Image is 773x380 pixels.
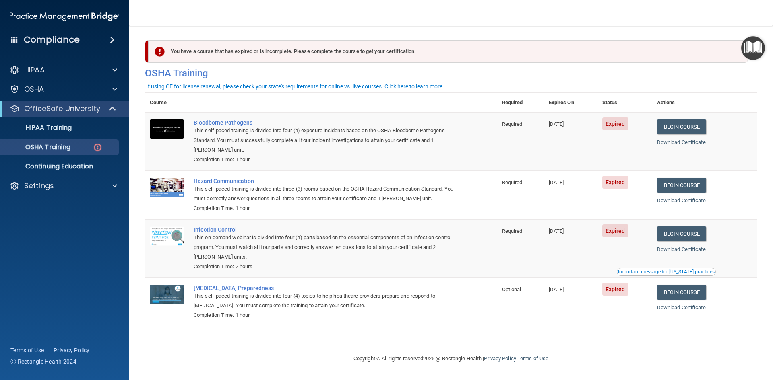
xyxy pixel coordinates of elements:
span: Required [502,121,523,127]
div: Completion Time: 2 hours [194,262,457,271]
span: Expired [602,224,628,237]
a: [MEDICAL_DATA] Preparedness [194,285,457,291]
a: Begin Course [657,119,706,134]
p: OfficeSafe University [24,104,100,113]
a: Begin Course [657,178,706,193]
a: Hazard Communication [194,178,457,184]
a: Terms of Use [517,355,548,362]
span: Required [502,228,523,234]
a: HIPAA [10,65,117,75]
th: Course [145,93,189,113]
button: If using CE for license renewal, please check your state's requirements for online vs. live cours... [145,82,445,90]
div: Completion Time: 1 hour [194,310,457,320]
button: Read this if you are a dental practitioner in the state of CA [617,268,716,276]
th: Status [597,93,652,113]
p: Continuing Education [5,162,115,170]
span: Required [502,179,523,185]
div: This self-paced training is divided into four (4) exposure incidents based on the OSHA Bloodborne... [194,126,457,155]
a: Download Certificate [657,139,706,145]
img: PMB logo [10,8,119,25]
span: [DATE] [549,286,564,292]
a: Settings [10,181,117,191]
a: OSHA [10,84,117,94]
a: Begin Course [657,226,706,241]
div: Completion Time: 1 hour [194,155,457,164]
div: This on-demand webinar is divided into four (4) parts based on the essential components of an inf... [194,233,457,262]
span: Expired [602,283,628,296]
p: HIPAA Training [5,124,72,132]
iframe: Drift Widget Chat Controller [634,323,763,355]
a: Begin Course [657,285,706,300]
p: Settings [24,181,54,191]
div: Important message for [US_STATE] practices [618,269,715,274]
p: HIPAA [24,65,45,75]
a: Privacy Policy [54,346,90,354]
div: If using CE for license renewal, please check your state's requirements for online vs. live cours... [146,84,444,89]
p: OSHA Training [5,143,70,151]
span: Optional [502,286,521,292]
th: Actions [652,93,757,113]
a: Download Certificate [657,304,706,310]
div: This self-paced training is divided into four (4) topics to help healthcare providers prepare and... [194,291,457,310]
a: Download Certificate [657,197,706,203]
h4: Compliance [24,34,80,45]
a: Bloodborne Pathogens [194,119,457,126]
a: Download Certificate [657,246,706,252]
div: This self-paced training is divided into three (3) rooms based on the OSHA Hazard Communication S... [194,184,457,203]
div: Completion Time: 1 hour [194,203,457,213]
span: [DATE] [549,179,564,185]
span: Expired [602,176,628,189]
th: Required [497,93,544,113]
p: OSHA [24,84,44,94]
div: You have a course that has expired or is incomplete. Please complete the course to get your certi... [148,40,748,63]
a: OfficeSafe University [10,104,117,113]
img: danger-circle.6113f641.png [93,142,103,152]
img: exclamation-circle-solid-danger.72ef9ffc.png [155,47,165,57]
span: Ⓒ Rectangle Health 2024 [10,357,76,366]
button: Open Resource Center [741,36,765,60]
h4: OSHA Training [145,68,757,79]
span: Expired [602,117,628,130]
a: Privacy Policy [484,355,516,362]
span: [DATE] [549,228,564,234]
a: Infection Control [194,226,457,233]
a: Terms of Use [10,346,44,354]
span: [DATE] [549,121,564,127]
div: Copyright © All rights reserved 2025 @ Rectangle Health | | [304,346,598,372]
th: Expires On [544,93,597,113]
